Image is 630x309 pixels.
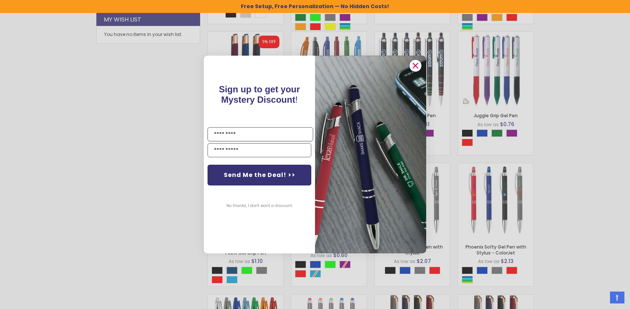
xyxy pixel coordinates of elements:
img: pop-up-image [315,56,426,253]
span: Sign up to get your Mystery Discount [219,84,300,105]
button: Close dialog [409,59,422,72]
span: ! [219,84,300,105]
button: No thanks, I don't want a discount. [223,197,296,215]
button: Send Me the Deal! >> [208,165,311,185]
